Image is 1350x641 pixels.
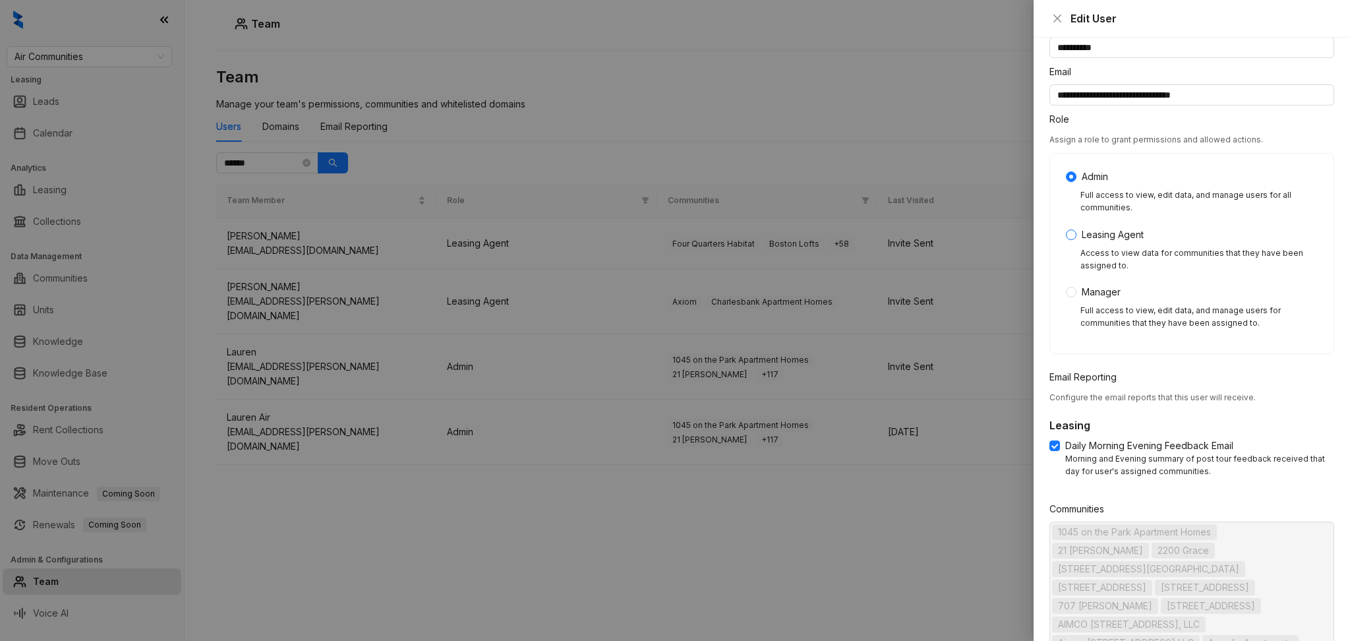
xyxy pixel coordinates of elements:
span: Assign a role to grant permissions and allowed actions. [1049,135,1263,144]
label: Email [1049,65,1080,79]
span: Daily Morning Evening Feedback Email [1060,439,1239,453]
span: [STREET_ADDRESS][GEOGRAPHIC_DATA] [1058,562,1239,576]
span: Configure the email reports that this user will receive. [1049,392,1256,402]
span: [STREET_ADDRESS] [1161,580,1249,595]
span: 2200 Grace [1152,543,1215,559]
div: Full access to view, edit data, and manage users for all communities. [1080,189,1318,214]
div: Full access to view, edit data, and manage users for communities that they have been assigned to. [1080,305,1318,330]
span: 707 Leahy [1052,598,1158,614]
div: Edit User [1071,11,1334,26]
label: Communities [1049,502,1113,516]
input: Email [1049,84,1334,106]
span: 21 [PERSON_NAME] [1058,543,1143,558]
span: 510-620 NE 34th Street [1052,580,1152,595]
label: Role [1049,112,1078,127]
span: Manager [1076,285,1126,299]
span: 3400 Avenue of the Arts [1052,561,1245,577]
span: Leasing Agent [1076,228,1149,242]
label: Email Reporting [1049,370,1125,384]
span: close [1052,13,1063,24]
span: 777 South Broad Street [1161,598,1261,614]
h5: Leasing [1049,417,1334,433]
button: Close [1049,11,1065,26]
span: 707 [PERSON_NAME] [1058,599,1152,613]
span: 1045 on the Park Apartment Homes [1058,525,1211,539]
span: 2200 Grace [1158,543,1209,558]
div: Morning and Evening summary of post tour feedback received that day for user's assigned communities. [1065,453,1334,478]
span: 630-640 NE 34th Street [1155,580,1255,595]
span: Admin [1076,169,1113,184]
span: 21 Fitzsimons [1052,543,1149,559]
span: AIMCO [STREET_ADDRESS], LLC [1058,617,1200,632]
span: 1045 on the Park Apartment Homes [1052,524,1217,540]
input: Name [1049,37,1334,58]
span: [STREET_ADDRESS] [1167,599,1255,613]
span: AIMCO 237 Ninth Avenue, LLC [1052,617,1206,632]
span: [STREET_ADDRESS] [1058,580,1146,595]
div: Access to view data for communities that they have been assigned to. [1080,247,1318,272]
